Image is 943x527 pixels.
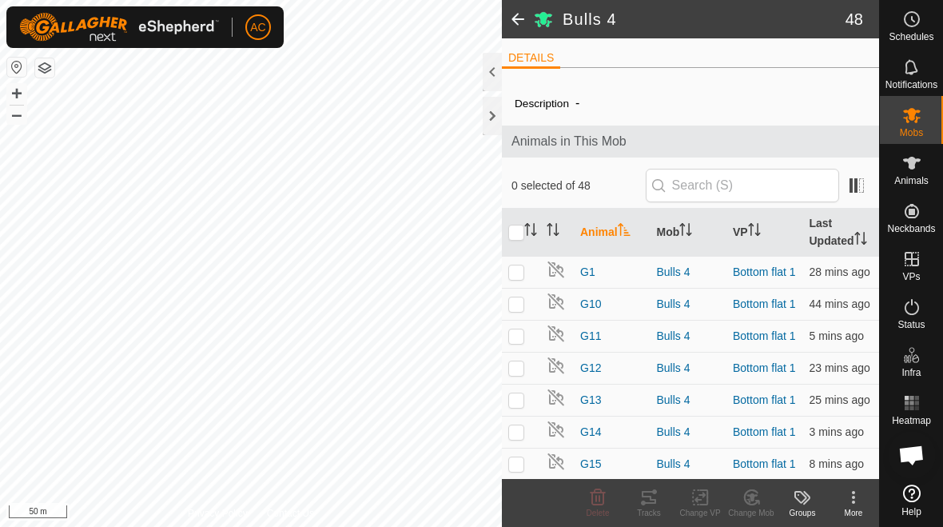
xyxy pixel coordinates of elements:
span: 13 Sep 2025 at 5:55 am [810,297,870,310]
img: returning off [547,388,566,407]
span: 13 Sep 2025 at 6:13 am [810,393,870,406]
span: G1 [580,264,595,281]
span: - [569,90,586,116]
a: Privacy Policy [188,506,248,521]
span: Heatmap [892,416,931,425]
span: Mobs [900,128,923,138]
th: Mob [651,209,727,257]
span: 13 Sep 2025 at 6:31 am [810,457,864,470]
div: Change Mob [726,507,777,519]
img: returning off [547,420,566,439]
th: Last Updated [803,209,880,257]
div: Bulls 4 [657,392,721,409]
a: Bottom flat 1 [733,457,796,470]
span: AC [250,19,265,36]
span: 13 Sep 2025 at 6:34 am [810,329,864,342]
button: Reset Map [7,58,26,77]
a: Bottom flat 1 [733,393,796,406]
span: 13 Sep 2025 at 6:16 am [810,361,870,374]
a: Bottom flat 1 [733,361,796,374]
div: Bulls 4 [657,456,721,473]
span: Help [901,507,921,517]
span: G11 [580,328,601,345]
span: G12 [580,360,601,377]
span: G13 [580,392,601,409]
a: Bottom flat 1 [733,265,796,278]
span: Notifications [885,80,937,90]
img: returning off [547,292,566,311]
span: Status [897,320,925,329]
button: – [7,105,26,124]
span: Neckbands [887,224,935,234]
span: G14 [580,424,601,441]
div: More [828,507,879,519]
div: Bulls 4 [657,264,721,281]
a: Bottom flat 1 [733,297,796,310]
th: Animal [574,209,651,257]
p-sorticon: Activate to sort [679,226,692,238]
div: Tracks [623,507,674,519]
th: VP [726,209,803,257]
div: Bulls 4 [657,424,721,441]
a: Help [880,478,943,523]
p-sorticon: Activate to sort [854,234,867,247]
img: returning off [547,324,566,343]
label: Description [515,98,569,110]
span: Animals [894,176,929,186]
span: 0 selected of 48 [511,178,646,194]
span: Schedules [889,32,933,42]
span: 13 Sep 2025 at 6:11 am [810,265,870,278]
a: Bottom flat 1 [733,329,796,342]
img: returning off [547,260,566,279]
img: Gallagher Logo [19,13,219,42]
div: Bulls 4 [657,296,721,313]
button: + [7,84,26,103]
span: 48 [846,7,863,31]
a: Bottom flat 1 [733,425,796,438]
li: DETAILS [502,50,560,69]
a: Contact Us [267,506,314,521]
span: Infra [901,368,921,377]
div: Open chat [888,431,936,479]
h2: Bulls 4 [563,10,846,29]
span: Animals in This Mob [511,132,869,151]
span: VPs [902,272,920,281]
span: G10 [580,296,601,313]
input: Search (S) [646,169,839,202]
p-sorticon: Activate to sort [748,226,761,238]
span: 13 Sep 2025 at 6:36 am [810,425,864,438]
p-sorticon: Activate to sort [524,226,537,238]
img: returning off [547,356,566,375]
span: G15 [580,456,601,473]
div: Groups [777,507,828,519]
div: Bulls 4 [657,360,721,377]
div: Bulls 4 [657,328,721,345]
p-sorticon: Activate to sort [618,226,631,238]
span: Delete [587,509,610,517]
img: returning off [547,452,566,471]
div: Change VP [674,507,726,519]
button: Map Layers [35,58,54,78]
p-sorticon: Activate to sort [547,226,559,238]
